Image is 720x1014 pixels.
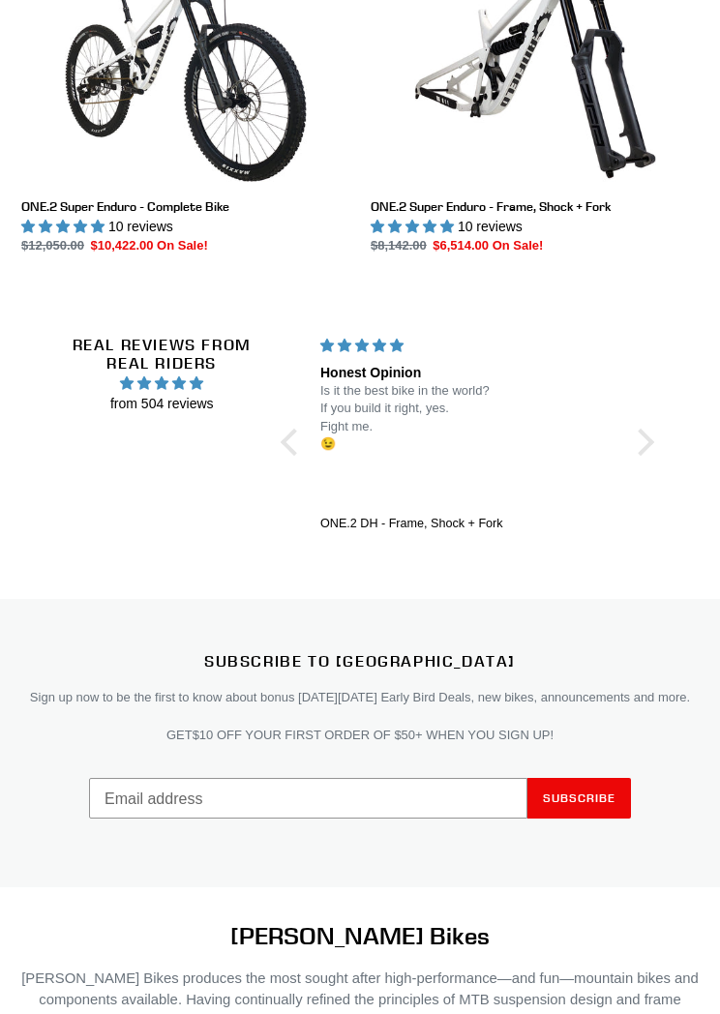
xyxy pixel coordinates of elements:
[89,778,527,819] input: Email address
[21,652,699,671] h2: Subscribe to [GEOGRAPHIC_DATA]
[320,364,615,383] div: Honest Opinion
[55,336,269,373] h2: Real Reviews from Real Riders
[21,921,699,950] h2: [PERSON_NAME] Bikes
[320,516,615,533] a: ONE.2 DH - Frame, Shock + Fork
[543,790,615,805] span: Subscribe
[55,373,269,394] span: 4.96 stars
[320,382,615,453] p: Is it the best bike in the world? If you build it right, yes. Fight me. 😉
[55,394,269,414] span: from 504 reviews
[21,688,699,707] p: Sign up now to be the first to know about bonus [DATE][DATE] Early Bird Deals, new bikes, announc...
[527,778,631,819] button: Subscribe
[320,336,615,356] div: 5 stars
[21,726,699,745] p: GET$10 OFF YOUR FIRST ORDER OF $50+ WHEN YOU SIGN UP!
